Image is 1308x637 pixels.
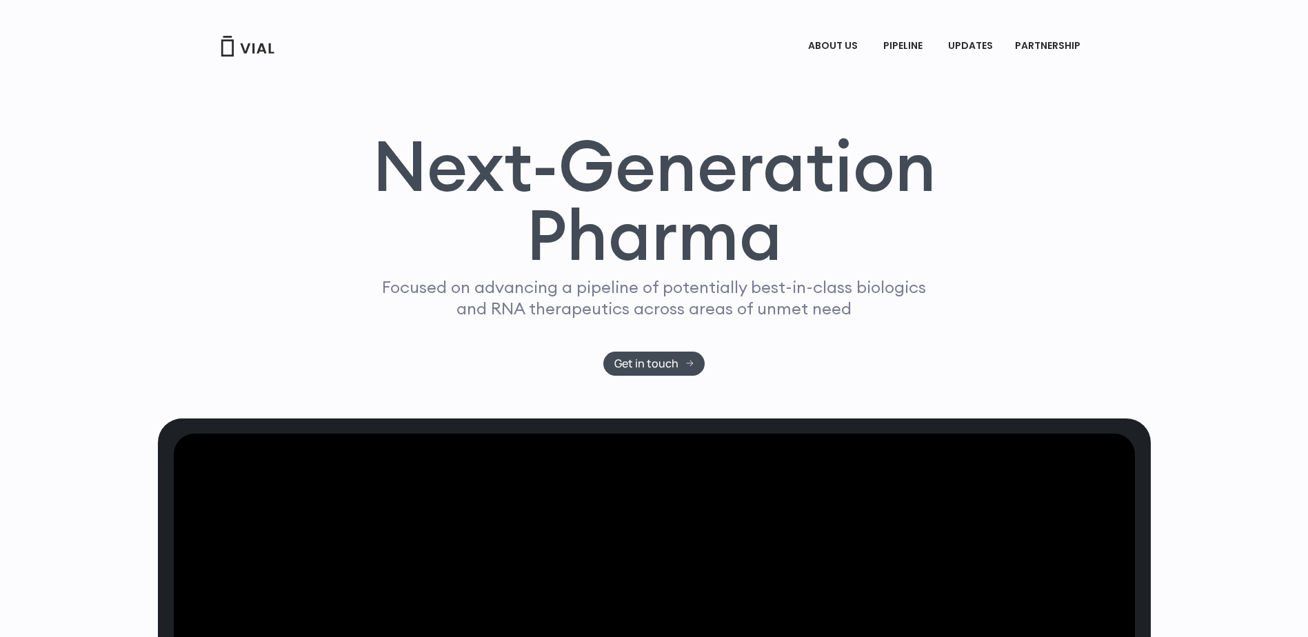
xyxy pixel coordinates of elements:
img: Vial Logo [220,36,275,57]
a: Get in touch [603,352,705,376]
span: Get in touch [614,358,678,369]
h1: Next-Generation Pharma [356,131,953,270]
a: PARTNERSHIPMenu Toggle [1004,34,1095,58]
p: Focused on advancing a pipeline of potentially best-in-class biologics and RNA therapeutics acros... [376,276,932,319]
a: ABOUT USMenu Toggle [797,34,872,58]
a: PIPELINEMenu Toggle [872,34,936,58]
a: UPDATES [937,34,1003,58]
